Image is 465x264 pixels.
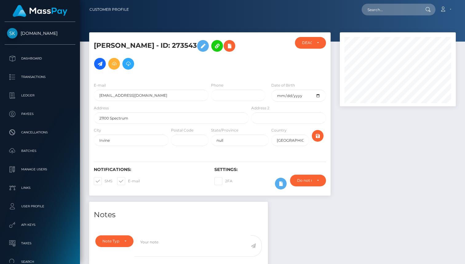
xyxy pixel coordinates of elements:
div: Note Type [102,239,119,244]
img: Skin.Land [7,28,18,39]
a: Taxes [5,236,75,251]
label: State/Province [211,128,238,133]
div: Do not require [297,178,312,183]
p: Batches [7,146,73,156]
p: Manage Users [7,165,73,174]
button: Note Type [95,235,133,247]
p: Payees [7,109,73,119]
button: Do not require [290,175,326,186]
p: Cancellations [7,128,73,137]
a: Manage Users [5,162,75,177]
p: Links [7,183,73,193]
a: Batches [5,143,75,159]
a: Customer Profile [89,3,129,16]
a: Links [5,180,75,196]
a: Cancellations [5,125,75,140]
label: Address 2 [251,105,269,111]
h6: Notifications: [94,167,205,172]
input: Search... [362,4,419,15]
label: Postal Code [171,128,193,133]
label: Phone [211,83,223,88]
h4: Notes [94,209,263,220]
span: [DOMAIN_NAME] [5,30,75,36]
label: Date of Birth [271,83,295,88]
a: Payees [5,106,75,122]
a: User Profile [5,199,75,214]
a: Dashboard [5,51,75,66]
a: API Keys [5,217,75,233]
p: Transactions [7,72,73,82]
p: User Profile [7,202,73,211]
label: City [94,128,101,133]
label: Country [271,128,287,133]
p: API Keys [7,220,73,229]
a: Ledger [5,88,75,103]
label: SMS [94,177,112,185]
label: E-mail [94,83,106,88]
a: Initiate Payout [94,58,106,70]
p: Dashboard [7,54,73,63]
p: Taxes [7,239,73,248]
h5: [PERSON_NAME] - ID: 273543 [94,37,245,73]
img: MassPay Logo [13,5,67,17]
button: DEACTIVE [295,37,326,49]
label: E-mail [117,177,140,185]
div: DEACTIVE [302,40,312,45]
label: 2FA [214,177,232,185]
h6: Settings: [214,167,326,172]
a: Transactions [5,69,75,85]
p: Ledger [7,91,73,100]
label: Address [94,105,109,111]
